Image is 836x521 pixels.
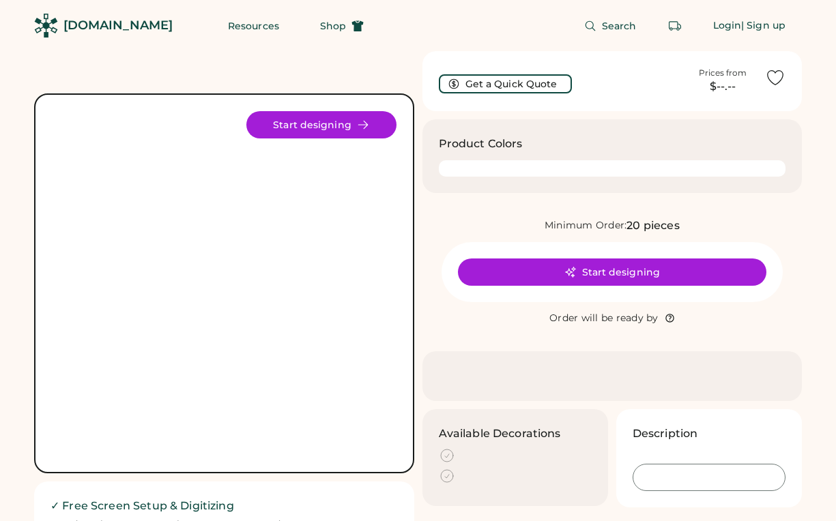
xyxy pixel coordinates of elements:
[545,219,627,233] div: Minimum Order:
[51,498,398,514] h2: ✓ Free Screen Setup & Digitizing
[661,12,689,40] button: Retrieve an order
[549,312,659,325] div: Order will be ready by
[439,136,523,152] h3: Product Colors
[689,78,757,95] div: $--.--
[568,12,653,40] button: Search
[713,19,742,33] div: Login
[458,258,766,286] button: Start designing
[439,74,572,93] button: Get a Quick Quote
[602,21,637,31] span: Search
[320,21,346,31] span: Shop
[304,12,380,40] button: Shop
[212,12,296,40] button: Resources
[246,111,397,138] button: Start designing
[699,68,747,78] div: Prices from
[52,111,397,456] img: yH5BAEAAAAALAAAAAABAAEAAAIBRAA7
[63,17,173,34] div: [DOMAIN_NAME]
[439,426,561,442] h3: Available Decorations
[633,426,698,442] h3: Description
[34,14,58,38] img: Rendered Logo - Screens
[626,218,679,234] div: 20 pieces
[741,19,785,33] div: | Sign up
